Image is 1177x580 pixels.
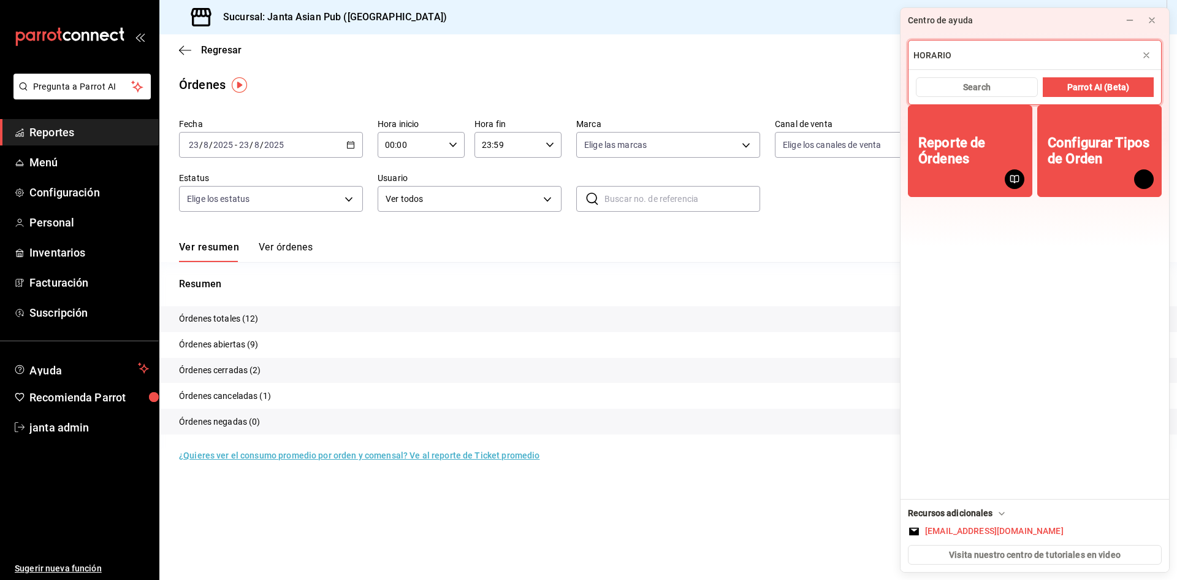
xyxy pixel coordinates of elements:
[179,450,539,460] a: ¿Quieres ver el consumo promedio por orden y comensal? Ve al reporte de Ticket promedio
[13,74,151,99] button: Pregunta a Parrot AI
[201,44,242,56] span: Regresar
[203,140,209,150] input: --
[213,10,447,25] h3: Sucursal: Janta Asian Pub ([GEOGRAPHIC_DATA])
[179,120,363,128] label: Fecha
[29,244,149,261] span: Inventarios
[29,154,149,171] span: Menú
[918,135,1022,168] div: Reporte de Órdenes
[29,124,149,141] span: Reportes
[254,140,260,150] input: --
[908,105,1162,207] div: Grid Recommendations
[179,390,271,403] p: Órdenes canceladas (1)
[29,274,149,291] span: Facturación
[179,75,226,94] div: Órdenes
[775,120,959,128] label: Canal de venta
[179,312,259,325] p: Órdenes totales (12)
[908,525,1162,538] button: [EMAIL_ADDRESS][DOMAIN_NAME]
[179,277,1157,292] p: Resumen
[29,389,149,406] span: Recomienda Parrot
[179,364,261,377] p: Órdenes cerradas (2)
[232,77,247,93] img: Tooltip marker
[259,241,313,262] button: Ver órdenes
[908,507,1008,520] div: Recursos adicionales
[908,105,1032,197] button: Reporte de Órdenes
[9,89,151,102] a: Pregunta a Parrot AI
[916,77,1038,97] button: Search
[179,241,239,262] button: Ver resumen
[29,361,133,376] span: Ayuda
[925,525,1064,538] div: [EMAIL_ADDRESS][DOMAIN_NAME]
[908,41,1161,70] input: Escribe tu pregunta
[187,193,249,205] span: Elige los estatus
[29,214,149,231] span: Personal
[29,419,149,436] span: janta admin
[199,140,203,150] span: /
[29,184,149,201] span: Configuración
[29,304,149,321] span: Suscripción
[179,416,261,428] p: Órdenes negadas (0)
[1043,77,1154,97] button: Parrot AI (Beta)
[260,140,264,150] span: /
[179,174,363,182] label: Estatus
[474,120,562,128] label: Hora fin
[378,174,562,182] label: Usuario
[179,338,259,351] p: Órdenes abiertas (9)
[188,140,199,150] input: --
[908,14,973,27] div: Centro de ayuda
[209,140,213,150] span: /
[249,140,253,150] span: /
[949,549,1121,562] span: Visita nuestro centro de tutoriales en video
[235,140,237,150] span: -
[15,562,149,575] span: Sugerir nueva función
[179,241,313,262] div: navigation tabs
[238,140,249,150] input: --
[386,193,539,206] span: Ver todos
[908,545,1162,565] button: Visita nuestro centro de tutoriales en video
[1048,135,1151,168] div: Configurar Tipos de Orden
[135,32,145,42] button: open_drawer_menu
[783,139,881,151] span: Elige los canales de venta
[963,81,991,94] span: Search
[213,140,234,150] input: ----
[584,139,647,151] span: Elige las marcas
[378,120,465,128] label: Hora inicio
[179,44,242,56] button: Regresar
[1037,105,1162,197] button: Configurar Tipos de Orden
[264,140,284,150] input: ----
[604,187,760,211] input: Buscar no. de referencia
[1067,81,1129,94] span: Parrot AI (Beta)
[576,120,760,128] label: Marca
[33,80,132,93] span: Pregunta a Parrot AI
